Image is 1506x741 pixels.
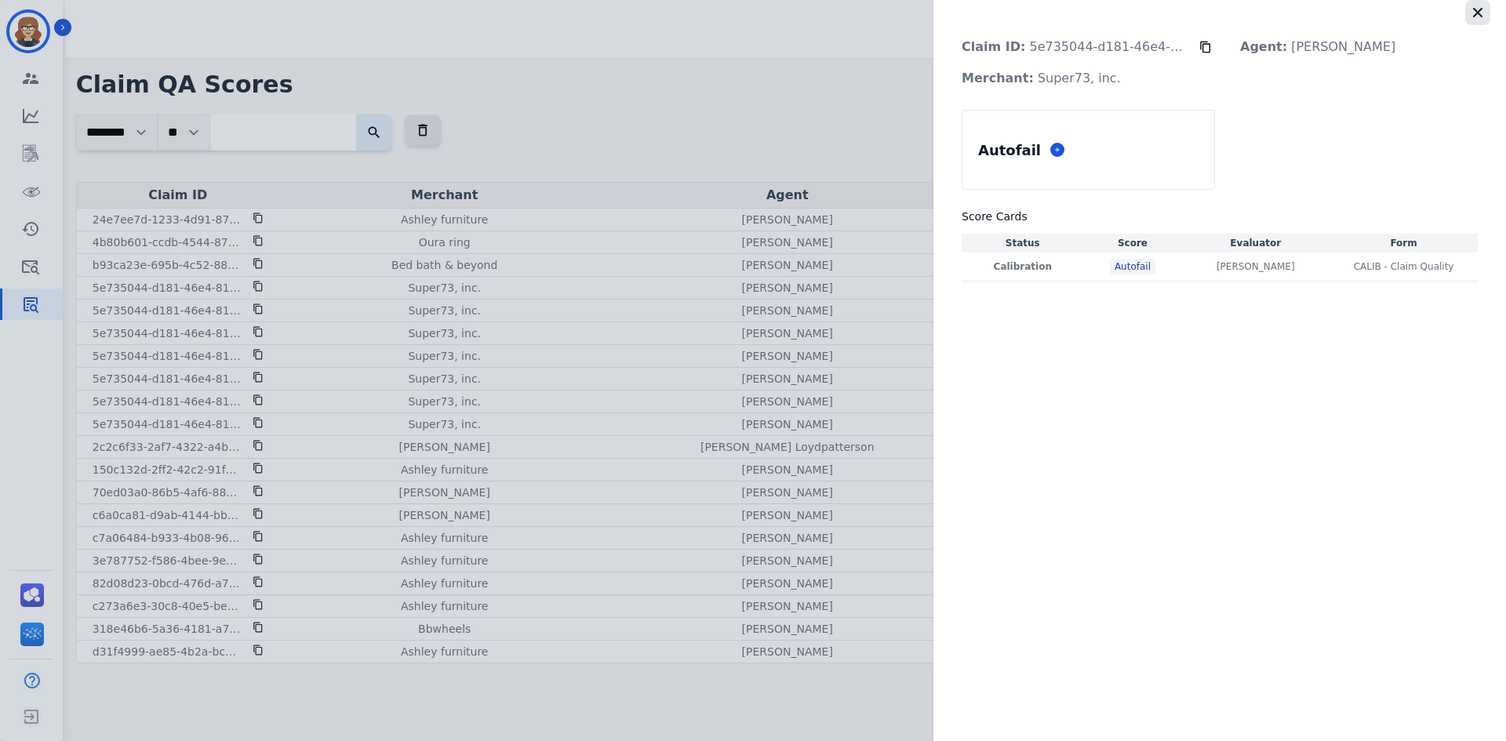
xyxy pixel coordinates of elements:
[1217,260,1295,273] p: [PERSON_NAME]
[1240,39,1287,54] strong: Agent:
[1228,31,1408,63] p: [PERSON_NAME]
[949,63,1133,94] p: Super73, inc.
[1110,259,1155,274] div: Autofail
[962,39,1025,54] strong: Claim ID:
[1354,260,1454,273] span: CALIB - Claim Quality
[975,136,1044,164] div: Autofail
[962,234,1084,252] th: Status
[965,260,1081,273] p: Calibration
[962,209,1478,224] h3: Score Cards
[962,71,1034,85] strong: Merchant:
[1181,234,1330,252] th: Evaluator
[1330,234,1478,252] th: Form
[1084,234,1182,252] th: Score
[949,31,1199,63] p: 5e735044-d181-46e4-8142-318a0c9b6910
